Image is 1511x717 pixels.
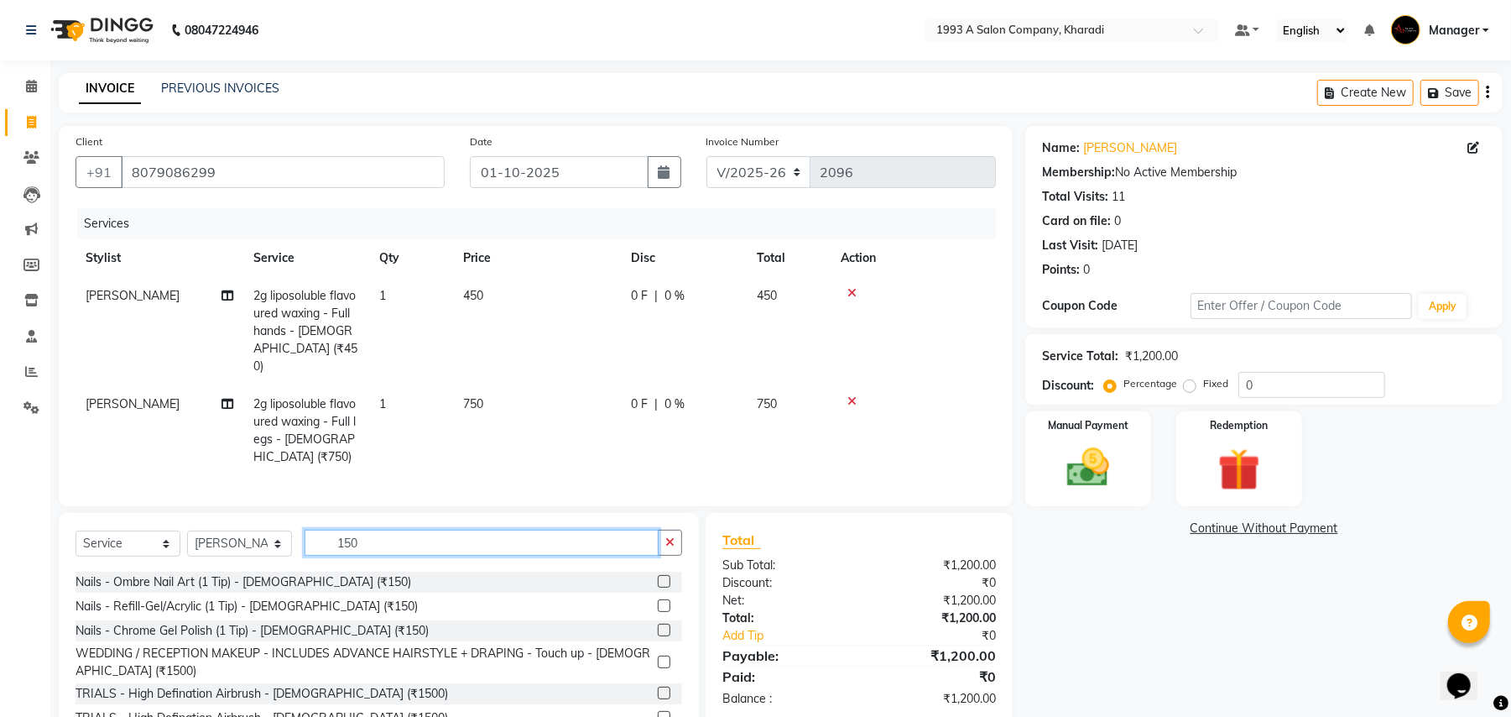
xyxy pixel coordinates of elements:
span: 0 F [631,287,648,305]
img: Manager [1391,15,1420,44]
div: 11 [1112,188,1125,206]
img: logo [43,7,158,54]
div: ₹0 [859,667,1008,687]
button: Create New [1317,80,1414,106]
div: Nails - Refill-Gel/Acrylic (1 Tip) - [DEMOGRAPHIC_DATA] (₹150) [76,598,418,615]
span: 750 [757,396,777,411]
label: Client [76,134,102,149]
div: WEDDING / RECEPTION MAKEUP - INCLUDES ADVANCE HAIRSTYLE + DRAPING - Touch up - [DEMOGRAPHIC_DATA]... [76,645,651,680]
th: Stylist [76,239,243,277]
label: Date [470,134,492,149]
div: Coupon Code [1042,297,1190,315]
span: Total [722,531,761,549]
img: _cash.svg [1054,443,1123,492]
div: Name: [1042,139,1080,157]
div: Points: [1042,261,1080,279]
a: Add Tip [710,627,884,645]
span: | [654,395,658,413]
span: 2g liposoluble flavoured waxing - Full hands - [DEMOGRAPHIC_DATA] (₹450) [253,288,357,374]
button: +91 [76,156,122,188]
div: Membership: [1042,164,1115,181]
span: 1 [379,396,386,411]
span: 0 % [664,395,685,413]
th: Qty [369,239,453,277]
button: Save [1420,80,1479,106]
div: ₹0 [884,627,1008,645]
label: Manual Payment [1048,418,1128,433]
div: ₹1,200.00 [859,610,1008,627]
div: Services [77,208,1008,239]
input: Enter Offer / Coupon Code [1191,293,1412,319]
span: 1 [379,288,386,303]
div: Last Visit: [1042,237,1098,254]
div: No Active Membership [1042,164,1486,181]
input: Search by Name/Mobile/Email/Code [121,156,445,188]
label: Invoice Number [706,134,779,149]
th: Disc [621,239,747,277]
div: 0 [1114,212,1121,230]
img: _gift.svg [1205,443,1274,496]
span: [PERSON_NAME] [86,396,180,411]
b: 08047224946 [185,7,258,54]
div: Payable: [710,646,859,666]
span: 450 [463,288,483,303]
iframe: chat widget [1441,650,1494,700]
input: Search or Scan [305,530,659,556]
button: Apply [1419,294,1467,319]
th: Price [453,239,621,277]
span: 0 F [631,395,648,413]
div: Nails - Chrome Gel Polish (1 Tip) - [DEMOGRAPHIC_DATA] (₹150) [76,622,429,640]
span: 750 [463,396,483,411]
div: ₹1,200.00 [859,646,1008,666]
div: Total Visits: [1042,188,1108,206]
label: Percentage [1123,376,1177,391]
div: 0 [1083,261,1090,279]
div: [DATE] [1102,237,1138,254]
div: TRIALS - High Defination Airbrush - [DEMOGRAPHIC_DATA] (₹1500) [76,685,448,703]
div: Discount: [1042,377,1094,395]
span: Manager [1429,22,1479,39]
div: ₹1,200.00 [859,690,1008,708]
span: 2g liposoluble flavoured waxing - Full legs - [DEMOGRAPHIC_DATA] (₹750) [253,396,356,464]
div: ₹0 [859,574,1008,592]
span: 0 % [664,287,685,305]
div: Balance : [710,690,859,708]
a: [PERSON_NAME] [1083,139,1177,157]
th: Total [747,239,831,277]
th: Service [243,239,369,277]
div: Service Total: [1042,348,1118,365]
div: Paid: [710,667,859,687]
th: Action [831,239,996,277]
div: Card on file: [1042,212,1111,230]
label: Fixed [1203,376,1228,391]
span: | [654,287,658,305]
div: ₹1,200.00 [859,592,1008,610]
div: Total: [710,610,859,627]
div: Nails - Ombre Nail Art (1 Tip) - [DEMOGRAPHIC_DATA] (₹150) [76,573,411,591]
a: Continue Without Payment [1029,520,1499,537]
div: ₹1,200.00 [859,557,1008,574]
label: Redemption [1210,418,1268,433]
a: PREVIOUS INVOICES [161,81,279,96]
div: Discount: [710,574,859,592]
div: Net: [710,592,859,610]
div: Sub Total: [710,557,859,574]
a: INVOICE [79,74,141,104]
span: [PERSON_NAME] [86,288,180,303]
span: 450 [757,288,777,303]
div: ₹1,200.00 [1125,348,1178,365]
